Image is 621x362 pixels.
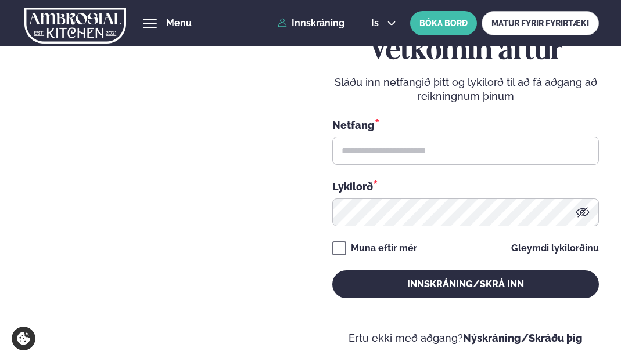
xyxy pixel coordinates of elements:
div: Lykilorð [332,179,599,194]
h2: Velkomin á Ambrosial kitchen! [22,181,263,278]
a: Gleymdi lykilorðinu [511,244,599,253]
a: MATUR FYRIR FYRIRTÆKI [482,11,599,35]
a: Innskráning [278,18,344,28]
a: Cookie settings [12,327,35,350]
h2: Velkomin aftur [332,35,599,68]
p: Ertu ekki með aðgang? [332,331,599,345]
img: logo [24,2,126,49]
button: Innskráning/Skrá inn [332,270,599,298]
p: Sláðu inn netfangið þitt og lykilorð til að fá aðgang að reikningnum þínum [332,75,599,103]
div: Netfang [332,117,599,132]
button: is [362,19,405,28]
span: is [371,19,382,28]
p: Ef eitthvað sameinar fólk, þá er [PERSON_NAME] matarferðalag. [22,290,263,318]
a: Nýskráning/Skráðu þig [463,332,583,344]
button: hamburger [143,16,157,30]
button: BÓKA BORÐ [410,11,477,35]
